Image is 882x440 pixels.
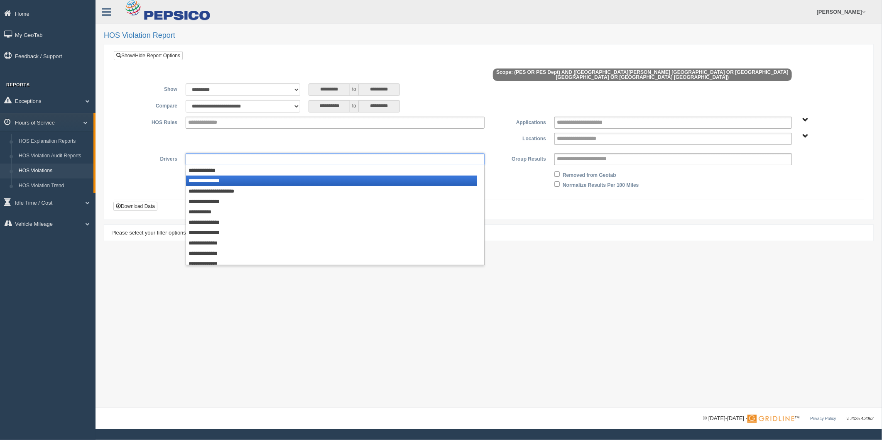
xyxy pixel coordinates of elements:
[563,169,616,179] label: Removed from Geotab
[563,179,639,189] label: Normalize Results Per 100 Miles
[489,133,550,143] label: Locations
[15,149,93,164] a: HOS Violation Audit Reports
[703,414,874,423] div: © [DATE]-[DATE] - ™
[15,164,93,178] a: HOS Violations
[350,83,358,96] span: to
[489,153,550,163] label: Group Results
[493,68,792,81] span: Scope: (PES OR PES Dept) AND ([GEOGRAPHIC_DATA][PERSON_NAME] [GEOGRAPHIC_DATA] OR [GEOGRAPHIC_DAT...
[15,134,93,149] a: HOS Explanation Reports
[489,117,550,127] label: Applications
[120,83,181,93] label: Show
[120,153,181,163] label: Drivers
[120,100,181,110] label: Compare
[111,230,307,236] span: Please select your filter options above and click "Apply Filters" to view your report.
[847,416,874,421] span: v. 2025.4.2063
[113,202,157,211] button: Download Data
[15,178,93,193] a: HOS Violation Trend
[350,100,358,112] span: to
[120,117,181,127] label: HOS Rules
[810,416,836,421] a: Privacy Policy
[747,415,794,423] img: Gridline
[114,51,183,60] a: Show/Hide Report Options
[104,32,874,40] h2: HOS Violation Report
